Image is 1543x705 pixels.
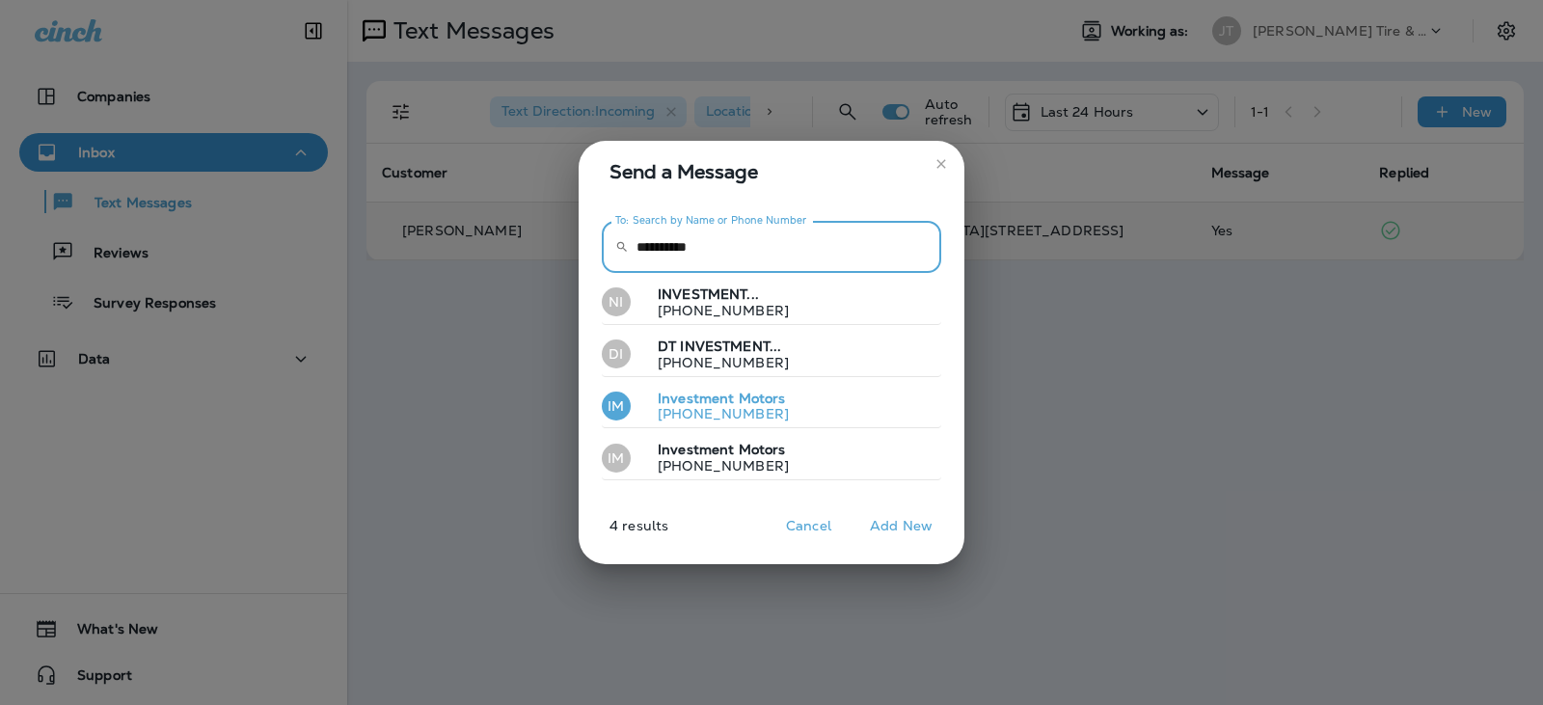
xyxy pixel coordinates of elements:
button: IMInvestment Motors[PHONE_NUMBER] [602,385,941,429]
p: [PHONE_NUMBER] [642,303,789,318]
span: Motors [739,441,786,458]
span: INVESTMENT... [680,338,781,355]
button: DIDT INVESTMENT...[PHONE_NUMBER] [602,333,941,377]
div: NI [602,287,631,316]
p: [PHONE_NUMBER] [642,355,789,370]
span: INVESTMENT... [658,285,759,303]
button: Add New [860,511,942,541]
span: Send a Message [609,156,941,187]
button: IMInvestment Motors[PHONE_NUMBER] [602,436,941,480]
div: IM [602,392,631,420]
div: DI [602,339,631,368]
p: [PHONE_NUMBER] [642,458,789,474]
p: 4 results [571,518,668,549]
span: Investment [658,441,734,458]
button: NI INVESTMENT...[PHONE_NUMBER] [602,281,941,325]
div: IM [602,444,631,473]
p: [PHONE_NUMBER] [642,406,789,421]
span: DT [658,338,676,355]
span: Motors [739,390,786,407]
button: close [926,149,957,179]
button: Cancel [772,511,845,541]
span: Investment [658,390,734,407]
label: To: Search by Name or Phone Number [615,213,807,228]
